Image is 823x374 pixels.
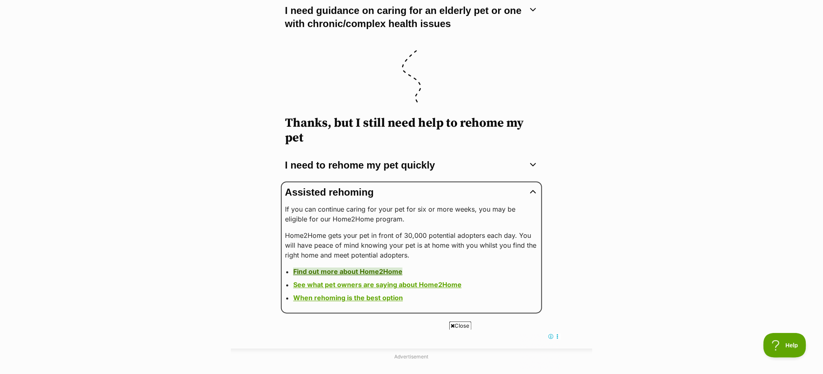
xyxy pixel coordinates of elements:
[285,186,538,200] button: Assisted rehoming
[285,231,538,260] p: Home2Home gets your pet in front of 30,000 potential adopters each day. You will have peace of mi...
[293,281,462,289] a: See what pet owners are saying about Home2Home
[285,116,538,146] h2: Thanks, but I still need help to rehome my pet
[262,333,561,370] iframe: Advertisement
[285,200,538,310] div: Assisted rehoming
[449,322,471,330] span: Close
[293,294,403,302] a: When rehoming is the best option
[763,333,807,358] iframe: Help Scout Beacon - Open
[285,159,538,173] button: I need to rehome my pet quickly
[293,268,402,276] a: Find out more about Home2Home
[285,205,538,224] p: If you can continue caring for your pet for six or more weeks, you may be eligible for our Home2H...
[285,4,538,31] button: I need guidance on caring for an elderly pet or one with chronic/complex health issues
